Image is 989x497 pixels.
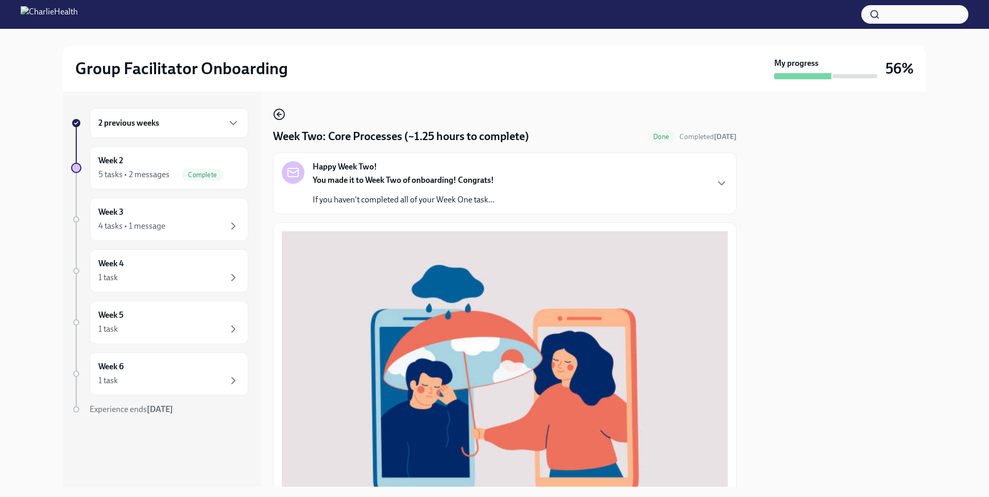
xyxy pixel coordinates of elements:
a: Week 34 tasks • 1 message [71,198,248,241]
span: Completed [679,132,737,141]
a: Week 51 task [71,301,248,344]
strong: You made it to Week Two of onboarding! Congrats! [313,175,494,185]
h3: 56% [885,59,914,78]
div: 1 task [98,323,118,335]
h2: Group Facilitator Onboarding [75,58,288,79]
p: If you haven't completed all of your Week One task... [313,194,494,205]
a: Week 61 task [71,352,248,396]
h4: Week Two: Core Processes (~1.25 hours to complete) [273,129,529,144]
span: October 2nd, 2025 13:49 [679,132,737,142]
strong: [DATE] [714,132,737,141]
img: CharlieHealth [21,6,78,23]
h6: Week 2 [98,155,123,166]
a: Week 41 task [71,249,248,293]
div: 4 tasks • 1 message [98,220,165,232]
div: 2 previous weeks [90,108,248,138]
div: 1 task [98,272,118,283]
div: 5 tasks • 2 messages [98,169,169,180]
span: Done [647,133,675,141]
strong: My progress [774,58,819,69]
span: Experience ends [90,404,173,414]
h6: Week 5 [98,310,124,321]
h6: 2 previous weeks [98,117,159,129]
span: Complete [182,171,223,179]
h6: Week 4 [98,258,124,269]
strong: Happy Week Two! [313,161,377,173]
a: Week 25 tasks • 2 messagesComplete [71,146,248,190]
h6: Week 6 [98,361,124,372]
strong: [DATE] [147,404,173,414]
div: 1 task [98,375,118,386]
h6: Week 3 [98,207,124,218]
